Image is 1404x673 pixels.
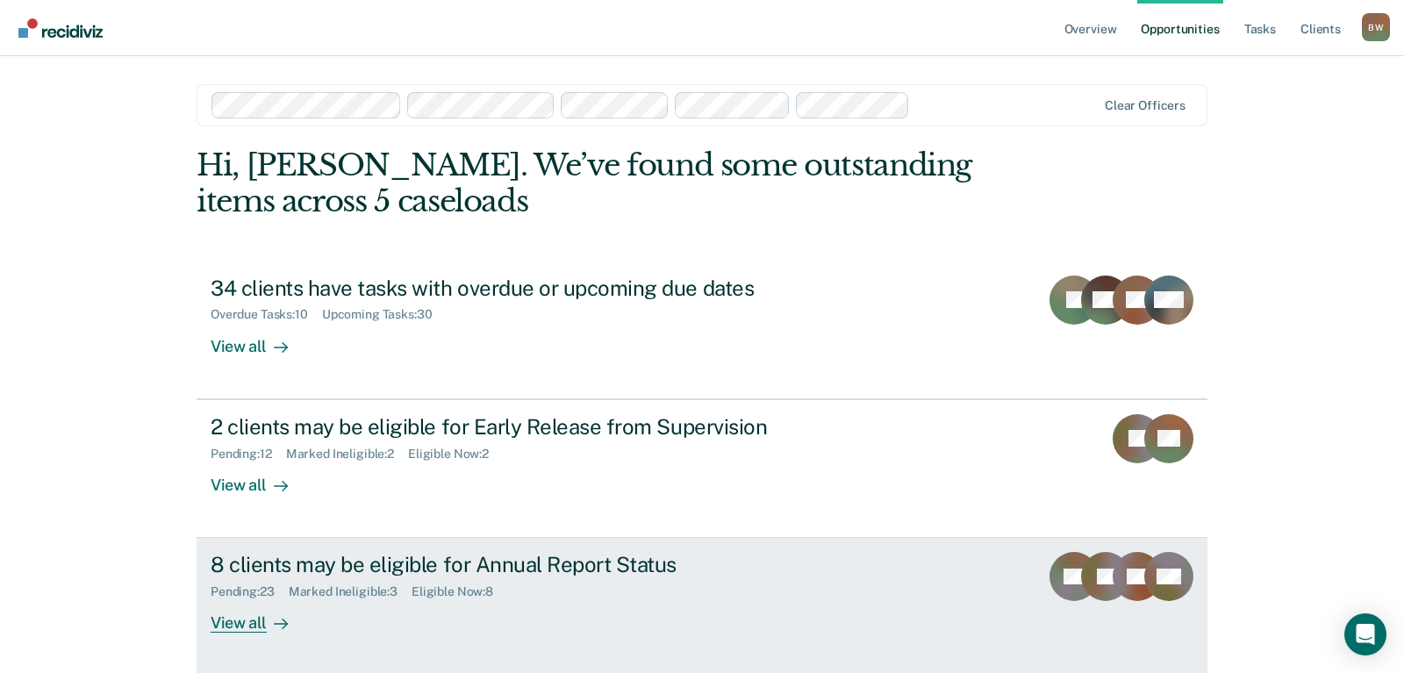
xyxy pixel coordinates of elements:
[197,261,1207,399] a: 34 clients have tasks with overdue or upcoming due datesOverdue Tasks:10Upcoming Tasks:30View all
[1344,613,1386,655] div: Open Intercom Messenger
[211,276,827,301] div: 34 clients have tasks with overdue or upcoming due dates
[197,147,1006,219] div: Hi, [PERSON_NAME]. We’ve found some outstanding items across 5 caseloads
[1105,98,1186,113] div: Clear officers
[197,399,1207,538] a: 2 clients may be eligible for Early Release from SupervisionPending:12Marked Ineligible:2Eligible...
[408,447,503,462] div: Eligible Now : 2
[18,18,103,38] img: Recidiviz
[289,584,412,599] div: Marked Ineligible : 3
[412,584,507,599] div: Eligible Now : 8
[211,552,827,577] div: 8 clients may be eligible for Annual Report Status
[211,322,309,356] div: View all
[211,461,309,495] div: View all
[211,447,286,462] div: Pending : 12
[211,414,827,440] div: 2 clients may be eligible for Early Release from Supervision
[1362,13,1390,41] div: B W
[211,599,309,634] div: View all
[1362,13,1390,41] button: Profile dropdown button
[211,584,289,599] div: Pending : 23
[211,307,322,322] div: Overdue Tasks : 10
[286,447,408,462] div: Marked Ineligible : 2
[322,307,447,322] div: Upcoming Tasks : 30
